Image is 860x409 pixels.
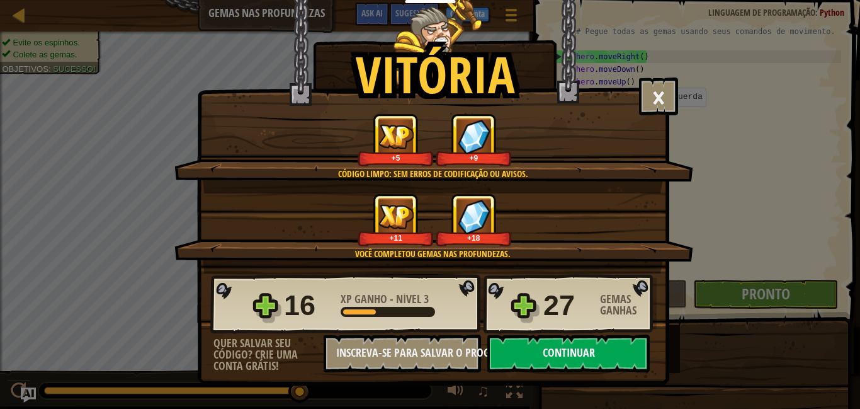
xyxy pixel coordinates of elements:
[438,153,509,163] div: +9
[600,294,657,316] div: Gemas Ganhas
[324,335,481,372] button: Inscreva-se para salvar o progresso
[378,204,414,229] img: XP Ganho
[341,294,429,305] div: -
[639,78,678,115] button: ×
[543,285,592,326] div: 27
[360,233,431,243] div: +11
[424,291,429,307] span: 3
[341,291,390,307] span: XP Ganho
[378,124,414,149] img: XP Ganho
[284,285,333,326] div: 16
[393,291,424,307] span: Nível
[458,199,490,234] img: Gemas Ganhas
[234,168,631,180] div: Código Limpo: sem erros de codificação ou avisos.
[458,119,490,154] img: Gemas Ganhas
[356,47,515,102] h1: Vitória
[213,338,324,372] div: Quer salvar seu código? Crie uma conta grátis!
[487,335,650,372] button: Continuar
[438,233,509,243] div: +18
[360,153,431,163] div: +5
[234,248,631,260] div: Você completou Gemas nas Profundezas.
